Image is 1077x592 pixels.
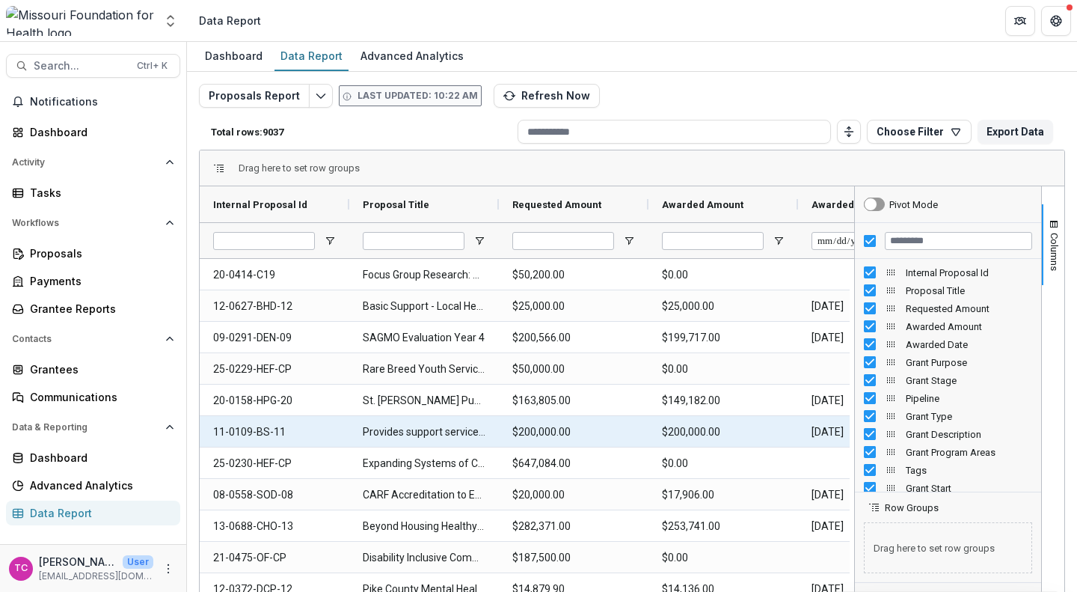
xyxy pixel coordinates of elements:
[864,522,1032,573] span: Drag here to set row groups
[213,511,336,542] span: 13-0688-CHO-13
[855,407,1041,425] div: Grant Type Column
[662,448,785,479] span: $0.00
[473,235,485,247] button: Open Filter Menu
[906,285,1032,296] span: Proposal Title
[213,232,315,250] input: Internal Proposal Id Filter Input
[662,543,785,573] span: $0.00
[30,450,168,466] div: Dashboard
[512,480,635,510] span: $20,000.00
[662,385,785,416] span: $149,182.00
[6,150,180,174] button: Open Activity
[855,389,1041,407] div: Pipeline Column
[12,422,159,433] span: Data & Reporting
[363,260,485,290] span: Focus Group Research: Attitudes and Perceptions Affecting Uptake of [MEDICAL_DATA] Vaccine
[199,13,261,28] div: Data Report
[906,447,1032,458] span: Grant Program Areas
[662,354,785,385] span: $0.00
[6,296,180,321] a: Grantee Reports
[623,235,635,247] button: Open Filter Menu
[30,505,168,521] div: Data Report
[355,42,470,71] a: Advanced Analytics
[12,157,159,168] span: Activity
[512,417,635,448] span: $200,000.00
[662,417,785,448] span: $200,000.00
[160,6,181,36] button: Open entity switcher
[906,321,1032,332] span: Awarded Amount
[30,124,168,140] div: Dashboard
[512,199,601,210] span: Requested Amount
[30,361,168,377] div: Grantees
[889,199,938,210] div: Pivot Mode
[662,480,785,510] span: $17,906.00
[6,473,180,498] a: Advanced Analytics
[855,299,1041,317] div: Requested Amount Column
[811,511,934,542] span: [DATE]
[363,232,464,250] input: Proposal Title Filter Input
[906,429,1032,440] span: Grant Description
[512,511,635,542] span: $282,371.00
[662,511,785,542] span: $253,741.00
[512,323,635,353] span: $200,566.00
[213,543,336,573] span: 21-0475-OF-CP
[12,334,159,344] span: Contacts
[6,211,180,235] button: Open Workflows
[512,448,635,479] span: $647,084.00
[30,96,174,109] span: Notifications
[213,291,336,322] span: 12-0627-BHD-12
[855,353,1041,371] div: Grant Purpose Column
[662,199,743,210] span: Awarded Amount
[363,511,485,542] span: Beyond Housing Healthy Communities Project
[855,461,1041,479] div: Tags Column
[855,281,1041,299] div: Proposal Title Column
[906,357,1032,368] span: Grant Purpose
[811,291,934,322] span: [DATE]
[199,45,269,67] div: Dashboard
[358,89,478,103] p: Last updated: 10:22 AM
[811,480,934,510] span: [DATE]
[6,90,180,114] button: Notifications
[906,375,1032,386] span: Grant Stage
[6,501,180,525] a: Data Report
[30,389,168,405] div: Communications
[512,354,635,385] span: $50,000.00
[6,120,180,144] a: Dashboard
[363,354,485,385] span: Rare Breed Youth Services - Unhouse, Unheard
[123,555,153,569] p: User
[906,465,1032,476] span: Tags
[30,477,168,493] div: Advanced Analytics
[978,120,1053,144] button: Export Data
[363,323,485,353] span: SAGMO Evaluation Year 4
[213,385,336,416] span: 20-0158-HPG-20
[512,543,635,573] span: $187,500.00
[6,357,180,382] a: Grantees
[855,425,1041,443] div: Grant Description Column
[30,301,168,317] div: Grantee Reports
[662,232,764,250] input: Awarded Amount Filter Input
[512,291,635,322] span: $25,000.00
[14,564,28,573] div: Tori Cope
[906,303,1032,314] span: Requested Amount
[906,267,1032,278] span: Internal Proposal Id
[363,417,485,448] span: Provides support services to persons with developmental disabilities.
[363,480,485,510] span: CARF Accreditation to Expand Funding for Phoenix Programs
[363,199,429,210] span: Proposal Title
[309,84,333,108] button: Edit selected report
[134,58,171,74] div: Ctrl + K
[239,162,360,174] div: Row Groups
[30,273,168,289] div: Payments
[213,323,336,353] span: 09-0291-DEN-09
[6,415,180,439] button: Open Data & Reporting
[867,120,972,144] button: Choose Filter
[837,120,861,144] button: Toggle auto height
[855,443,1041,461] div: Grant Program Areas Column
[855,335,1041,353] div: Awarded Date Column
[274,45,349,67] div: Data Report
[213,354,336,385] span: 25-0229-HEF-CP
[6,385,180,409] a: Communications
[159,560,177,578] button: More
[512,232,614,250] input: Requested Amount Filter Input
[213,260,336,290] span: 20-0414-C19
[906,339,1032,350] span: Awarded Date
[274,42,349,71] a: Data Report
[213,199,307,210] span: Internal Proposal Id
